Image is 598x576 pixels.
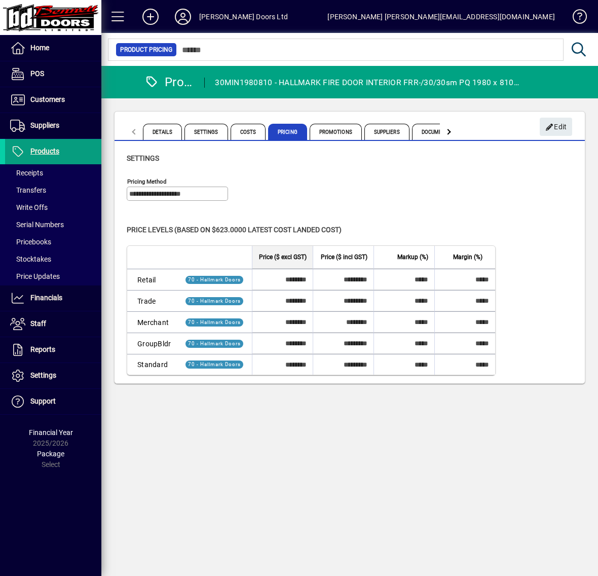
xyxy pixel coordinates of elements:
[545,119,567,135] span: Edit
[199,9,288,25] div: [PERSON_NAME] Doors Ltd
[412,124,485,140] span: Documents / Images
[5,164,101,182] a: Receipts
[5,199,101,216] a: Write Offs
[5,268,101,285] a: Price Updates
[321,251,367,263] span: Price ($ incl GST)
[127,226,342,234] span: Price levels (based on $623.0000 Latest cost landed cost)
[5,35,101,61] a: Home
[37,450,64,458] span: Package
[5,389,101,414] a: Support
[188,319,241,325] span: 70 - Hallmark Doors
[144,74,194,90] div: Product
[5,311,101,337] a: Staff
[30,44,49,52] span: Home
[5,113,101,138] a: Suppliers
[30,371,56,379] span: Settings
[30,345,55,353] span: Reports
[540,118,572,136] button: Edit
[5,233,101,250] a: Pricebooks
[30,121,59,129] span: Suppliers
[453,251,482,263] span: Margin (%)
[10,203,48,211] span: Write Offs
[127,354,177,375] td: Standard
[327,9,555,25] div: [PERSON_NAME] [PERSON_NAME][EMAIL_ADDRESS][DOMAIN_NAME]
[565,2,585,35] a: Knowledge Base
[10,255,51,263] span: Stocktakes
[127,178,167,185] mat-label: Pricing method
[5,337,101,363] a: Reports
[231,124,266,140] span: Costs
[10,238,51,246] span: Pricebooks
[167,8,199,26] button: Profile
[5,216,101,233] a: Serial Numbers
[5,182,101,199] a: Transfers
[134,8,167,26] button: Add
[127,311,177,333] td: Merchant
[184,124,228,140] span: Settings
[120,45,172,55] span: Product Pricing
[127,269,177,290] td: Retail
[215,75,519,91] div: 30MIN1980810 - HALLMARK FIRE DOOR INTERIOR FRR-/30/30sm PQ 1980 x 810 - Max 142 Overall Jamb Wi
[364,124,409,140] span: Suppliers
[30,397,56,405] span: Support
[397,251,428,263] span: Markup (%)
[30,147,59,155] span: Products
[10,186,46,194] span: Transfers
[259,251,307,263] span: Price ($ excl GST)
[10,169,43,177] span: Receipts
[188,277,241,282] span: 70 - Hallmark Doors
[30,319,46,328] span: Staff
[188,362,241,367] span: 70 - Hallmark Doors
[5,363,101,388] a: Settings
[127,333,177,354] td: GroupBldr
[143,124,182,140] span: Details
[5,285,101,311] a: Financials
[310,124,362,140] span: Promotions
[5,250,101,268] a: Stocktakes
[127,154,159,162] span: Settings
[30,95,65,103] span: Customers
[10,221,64,229] span: Serial Numbers
[188,341,241,346] span: 70 - Hallmark Doors
[29,428,73,437] span: Financial Year
[10,272,60,280] span: Price Updates
[30,294,62,302] span: Financials
[5,87,101,113] a: Customers
[30,69,44,78] span: POS
[268,124,307,140] span: Pricing
[188,298,241,304] span: 70 - Hallmark Doors
[127,290,177,311] td: Trade
[5,61,101,87] a: POS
